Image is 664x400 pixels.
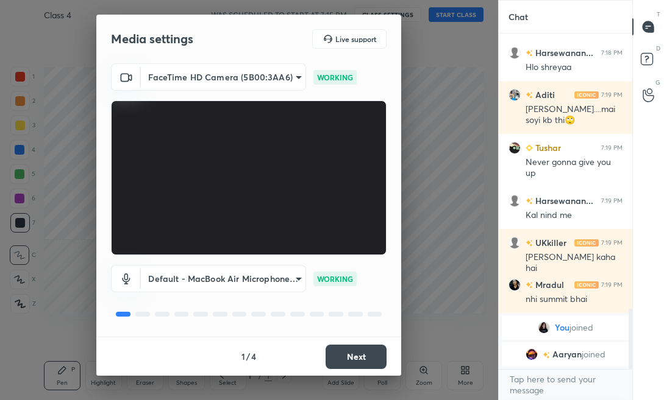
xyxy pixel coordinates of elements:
img: no-rating-badge.077c3623.svg [526,50,533,57]
span: joined [582,349,605,359]
button: Next [326,345,387,369]
h4: 4 [251,350,256,363]
h4: 1 [241,350,245,363]
p: Chat [499,1,538,33]
img: no-rating-badge.077c3623.svg [526,198,533,205]
p: D [656,44,660,53]
img: Learner_Badge_beginner_1_8b307cf2a0.svg [526,144,533,152]
div: Kal nind me [526,209,623,222]
h5: Live support [335,35,376,43]
img: default.png [509,47,521,59]
img: iconic-light.a09c19a4.png [574,239,599,247]
span: You [555,323,569,332]
h6: UKkiller [533,236,566,249]
p: G [655,78,660,87]
p: WORKING [317,72,353,83]
img: iconic-light.a09c19a4.png [574,281,599,289]
img: no-rating-badge.077c3623.svg [526,282,533,289]
img: iconic-light.a09c19a4.png [574,91,599,99]
img: no-rating-badge.077c3623.svg [526,92,533,99]
img: 1759036fb86c4305ac11592cdf7cb422.jpg [538,321,550,334]
div: grid [499,33,632,369]
img: no-rating-badge.077c3623.svg [526,240,533,247]
img: default.png [509,237,521,249]
span: joined [569,323,593,332]
div: nhi summit bhai [526,293,623,306]
div: 7:19 PM [601,91,623,99]
img: 0b780f96072945acadbac6b53ed7d12e.jpg [509,279,521,291]
h6: Aditi [533,88,555,101]
h6: Tushar [533,141,561,154]
img: 82604743a4934b05ac4fae051c220ba2.jpg [509,89,521,101]
div: 7:19 PM [601,239,623,247]
div: 7:18 PM [601,49,623,57]
div: FaceTime HD Camera (5B00:3AA6) [141,63,306,91]
div: Never gonna give you up [526,156,623,180]
h6: Harsewanan... [533,194,593,207]
h6: Mradul [533,278,564,291]
img: 63d485d9858f4b4f9bfb9f47a9054aac.jpg [509,142,521,154]
h2: Media settings [111,31,193,47]
span: Aaryan [552,349,582,359]
p: T [657,10,660,19]
div: [PERSON_NAME] kaha hai [526,251,623,275]
div: 7:19 PM [601,197,623,205]
h6: Harsewanan... [533,46,593,59]
div: Hlo shreyaa [526,61,623,74]
div: FaceTime HD Camera (5B00:3AA6) [141,265,306,292]
img: 4ad11824fcbc4b049d8527e41a146eaa.jpg [526,348,538,360]
div: 7:19 PM [601,281,623,289]
p: WORKING [317,273,353,284]
div: [PERSON_NAME]....mai soyi kb thi🙄 [526,104,623,127]
img: default.png [509,195,521,207]
div: 7:19 PM [601,144,623,152]
img: no-rating-badge.077c3623.svg [543,352,550,359]
h4: / [246,350,250,363]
